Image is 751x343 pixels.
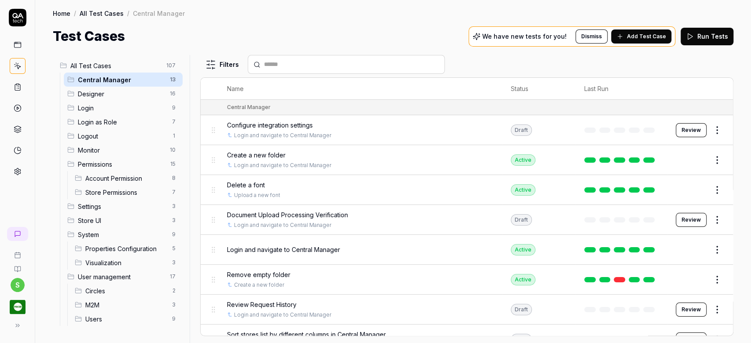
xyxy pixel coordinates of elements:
p: We have new tests for you! [482,33,567,40]
div: Drag to reorderStore UI3 [64,213,183,227]
span: Review Request History [227,300,297,309]
span: 7 [169,117,179,127]
div: Drag to reorderStore Permissions7 [71,185,183,199]
span: s [11,278,25,292]
span: 3 [169,257,179,268]
th: Status [502,78,575,100]
span: 15 [167,159,179,169]
span: Store Permissions [85,188,167,197]
span: 13 [166,74,179,85]
span: Central Manager [78,75,165,84]
th: Last Run [575,78,667,100]
span: 5 [169,243,179,254]
img: Pricer.com Logo [10,299,26,315]
span: Store UI [78,216,167,225]
tr: Login and navigate to Central ManagerActive [201,235,733,265]
a: All Test Cases [80,9,124,18]
div: Drag to reorderUsers9 [71,312,183,326]
span: Circles [85,286,167,296]
a: Upload a new font [234,191,280,199]
span: 3 [169,299,179,310]
span: System [78,230,167,239]
span: Settings [78,202,167,211]
span: 9 [169,102,179,113]
span: User management [78,272,165,281]
div: Active [511,184,535,196]
span: 9 [169,229,179,240]
span: M2M [85,300,167,310]
span: Create a new folder [227,150,286,160]
button: Review [676,213,707,227]
a: Book a call with us [4,244,31,259]
div: Drag to reorderUser management17 [64,270,183,284]
span: 2 [169,285,179,296]
span: Visualization [85,258,167,267]
span: Properties Configuration [85,244,167,253]
span: Delete a font [227,180,265,190]
h1: Test Cases [53,26,125,46]
span: Document Upload Processing Verification [227,210,348,219]
tr: Configure integration settingsLogin and navigate to Central ManagerDraftReview [201,115,733,145]
span: 9 [169,314,179,324]
span: Login and navigate to Central Manager [227,245,340,254]
a: Login and navigate to Central Manager [234,131,331,139]
span: 16 [166,88,179,99]
button: Dismiss [575,29,608,44]
button: Review [676,123,707,137]
div: Drag to reorderLogout1 [64,129,183,143]
span: 17 [166,271,179,282]
tr: Create a new folderLogin and navigate to Central ManagerActive [201,145,733,175]
tr: Delete a fontUpload a new fontActive [201,175,733,205]
div: Active [511,154,535,166]
div: Drag to reorderCircles2 [71,284,183,298]
tr: Document Upload Processing VerificationLogin and navigate to Central ManagerDraftReview [201,205,733,235]
button: Run Tests [681,28,733,45]
span: Permissions [78,160,165,169]
div: / [74,9,76,18]
button: Filters [200,56,244,73]
div: Drag to reorderLogin9 [64,101,183,115]
span: Account Permission [85,174,167,183]
span: Users [85,314,167,324]
span: Logout [78,131,167,141]
div: Drag to reorderM2M3 [71,298,183,312]
div: Draft [511,214,532,226]
span: All Test Cases [70,61,161,70]
tr: Remove empty folderCreate a new folderActive [201,265,733,295]
div: Draft [511,124,532,136]
a: Documentation [4,259,31,273]
span: Login [78,103,167,113]
span: Designer [78,89,165,99]
a: Login and navigate to Central Manager [234,161,331,169]
button: Pricer.com Logo [4,292,31,317]
a: Create a new folder [234,281,284,289]
button: Add Test Case [611,29,671,44]
tr: Review Request HistoryLogin and navigate to Central ManagerDraftReview [201,295,733,325]
a: Home [53,9,70,18]
a: Login and navigate to Central Manager [234,221,331,229]
div: Drag to reorderPermissions15 [64,157,183,171]
button: Review [676,303,707,317]
div: Drag to reorderMonitor10 [64,143,183,157]
div: Drag to reorderProperties Configuration5 [71,241,183,255]
span: 10 [166,145,179,155]
span: Add Test Case [627,33,666,40]
th: Name [218,78,502,100]
span: Monitor [78,146,165,155]
div: Active [511,274,535,285]
span: 7 [169,187,179,197]
span: Login as Role [78,117,167,127]
div: / [127,9,129,18]
span: 107 [163,60,179,71]
div: Drag to reorderLogin as Role7 [64,115,183,129]
span: Remove empty folder [227,270,290,279]
div: Drag to reorderDesigner16 [64,87,183,101]
span: Configure integration settings [227,120,313,130]
span: 8 [169,173,179,183]
div: Central Manager [227,103,271,111]
div: Drag to reorderVisualization3 [71,255,183,270]
div: Drag to reorderSystem9 [64,227,183,241]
